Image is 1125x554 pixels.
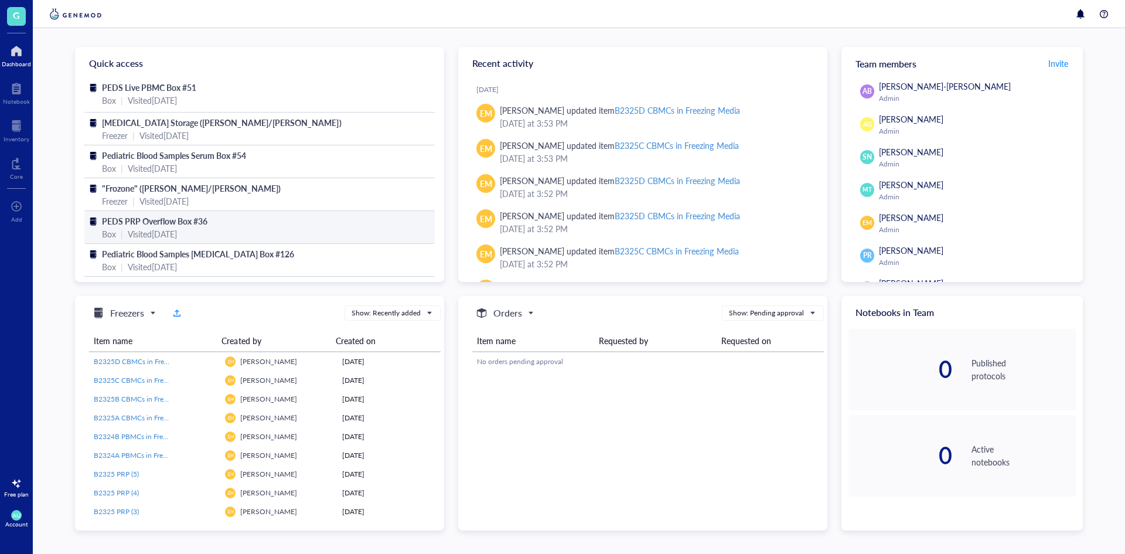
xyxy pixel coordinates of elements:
a: EM[PERSON_NAME] updated itemB2325D CBMCs in Freezing Media[DATE] at 3:53 PM [468,99,818,134]
span: [MEDICAL_DATA] Storage ([PERSON_NAME]/[PERSON_NAME]) [102,117,342,128]
div: Team members [841,47,1083,80]
div: Box [102,227,116,240]
th: Created by [217,330,331,352]
span: PEDS PRP Overflow Box #36 [102,215,207,227]
button: Invite [1048,54,1069,73]
span: EM [227,509,233,514]
div: [PERSON_NAME] updated item [500,104,740,117]
a: EM[PERSON_NAME] updated itemB2325D CBMCs in Freezing Media[DATE] at 3:52 PM [468,169,818,205]
span: EM [480,142,492,155]
a: EM[PERSON_NAME] updated itemB2325D CBMCs in Freezing Media[DATE] at 3:52 PM [468,205,818,240]
span: EM [227,397,233,402]
span: PEDS Live PBMC Box #51 [102,81,196,93]
div: Admin [879,94,1071,103]
a: B2325 PRP (3) [94,507,216,517]
span: "Frozone" ([PERSON_NAME]/[PERSON_NAME]) [102,182,281,194]
div: B2325C CBMCs in Freezing Media [615,245,738,257]
div: [DATE] [342,507,436,517]
div: Notebook [3,98,30,105]
span: [PERSON_NAME] [879,277,943,289]
div: [DATE] [342,450,436,461]
div: | [132,129,135,142]
span: [PERSON_NAME] [240,375,297,385]
a: B2325 PRP (5) [94,469,216,480]
div: B2325C CBMCs in Freezing Media [615,140,738,151]
div: Freezer [102,195,128,208]
span: [PERSON_NAME] [879,244,943,256]
a: Inventory [4,117,29,142]
th: Item name [472,330,594,352]
span: [PERSON_NAME] [240,431,297,441]
div: Published protocols [971,356,1076,382]
div: [PERSON_NAME] updated item [500,244,739,257]
div: [DATE] [342,394,436,405]
div: [DATE] at 3:52 PM [500,187,809,200]
span: B2325B CBMCs in Freezing Media [94,394,200,404]
div: [DATE] at 3:52 PM [500,257,809,270]
div: Admin [879,258,1071,267]
div: Dashboard [2,60,31,67]
div: Freezer [102,129,128,142]
span: EM [480,247,492,260]
div: 0 [848,358,953,381]
span: [PERSON_NAME] [879,212,943,223]
div: Account [5,521,28,528]
span: Invite [1048,57,1068,69]
span: AG [862,120,872,130]
th: Requested by [594,330,716,352]
span: EM [862,218,872,227]
a: B2325B CBMCs in Freezing Media [94,394,216,405]
div: Visited [DATE] [128,260,177,273]
div: [DATE] [342,375,436,386]
span: [PERSON_NAME] [240,394,297,404]
div: Active notebooks [971,443,1076,468]
span: EM [227,453,233,458]
span: EM [227,416,233,420]
a: B2325D CBMCs in Freezing Media [94,356,216,367]
div: Admin [879,127,1071,136]
span: AB [862,86,872,97]
div: | [121,260,123,273]
span: EM [227,491,233,495]
span: EM [227,378,233,383]
span: [PERSON_NAME] [240,356,297,366]
span: [PERSON_NAME] [240,413,297,423]
span: EM [227,434,233,439]
span: Pediatric Blood Samples Serum Box #54 [102,149,246,161]
img: genemod-logo [47,7,104,21]
div: | [121,94,123,107]
span: B2325 PRP (4) [94,488,139,498]
span: [PERSON_NAME] [240,469,297,479]
div: [DATE] [342,356,436,367]
div: No orders pending approval [477,356,819,367]
div: Admin [879,192,1071,202]
div: Admin [879,225,1071,234]
span: PR [863,250,872,261]
div: B2325D CBMCs in Freezing Media [615,175,739,186]
div: [DATE] [342,431,436,442]
span: [PERSON_NAME] [879,179,943,191]
div: [PERSON_NAME] updated item [500,174,740,187]
div: | [121,162,123,175]
h5: Orders [493,306,522,320]
div: Core [10,173,23,180]
div: Box [102,94,116,107]
th: Item name [89,330,217,352]
a: B2324A PBMCs in Freezing Media [94,450,216,461]
span: EM [480,177,492,190]
span: B2325A CBMCs in Freezing Media [94,413,200,423]
span: [PERSON_NAME] [879,146,943,158]
span: AU [12,512,21,519]
div: [DATE] [342,469,436,480]
div: Visited [DATE] [128,94,177,107]
span: [PERSON_NAME] [240,488,297,498]
th: Created on [331,330,431,352]
div: [PERSON_NAME] updated item [500,139,739,152]
a: B2325 PRP (4) [94,488,216,498]
span: B2324B PBMCs in Freezing Media [94,431,200,441]
span: [PERSON_NAME] [240,507,297,516]
div: Free plan [4,491,29,498]
div: B2325D CBMCs in Freezing Media [615,104,739,116]
div: Admin [879,159,1071,169]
